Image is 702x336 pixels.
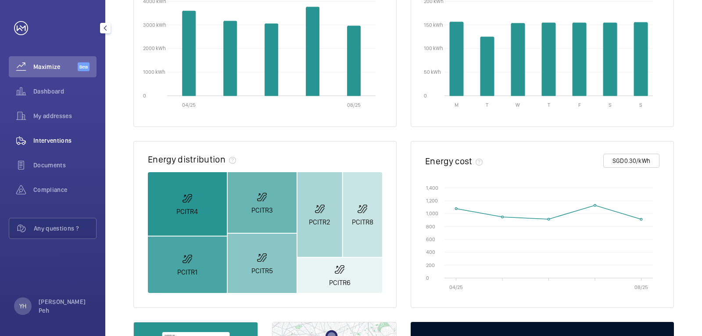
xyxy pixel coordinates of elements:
[33,161,97,170] span: Documents
[19,302,26,311] p: YH
[425,155,472,166] h2: Energy cost
[34,224,96,233] span: Any questions ?
[33,87,97,96] span: Dashboard
[347,26,361,96] path: 2025-08-01T00:00:00.000 2,962.45
[480,37,494,96] path: Tuesday 125.1
[78,62,90,71] span: Beta
[609,102,612,108] text: S
[634,284,648,290] text: 08/25
[542,23,555,96] path: Thursday 154.55
[511,23,525,96] path: Wednesday 153.05
[143,22,166,28] text: 3000 kWh
[424,45,443,51] text: 100 kWh
[603,154,659,168] button: SGD0.30/kWh
[634,22,648,96] path: Sunday 155.18
[306,7,319,96] path: 2025-07-01T00:00:00.000 3,761.96
[347,102,361,108] text: 08/25
[455,102,458,108] text: M
[143,69,165,75] text: 1000 kWh
[182,102,196,108] text: 04/25
[573,23,586,96] path: Friday 154.42
[516,102,520,108] text: W
[143,92,146,98] text: 0
[486,102,488,108] text: T
[639,102,642,108] text: S
[424,92,427,98] text: 0
[33,62,78,71] span: Maximize
[426,198,438,204] text: 1,200
[603,23,617,96] path: Saturday 154.85
[426,262,435,268] text: 200
[449,284,463,290] text: 04/25
[33,136,97,145] span: Interventions
[148,154,226,165] h2: Energy distribution
[426,275,429,281] text: 0
[39,297,91,315] p: [PERSON_NAME] Peh
[33,112,97,120] span: My addresses
[33,185,97,194] span: Compliance
[143,45,166,51] text: 2000 kWh
[424,69,441,75] text: 50 kWh
[548,102,550,108] text: T
[450,22,463,96] path: Monday 156.11
[265,24,278,96] path: 2025-06-01T00:00:00.000 3,048.43
[426,236,435,242] text: 600
[426,249,435,255] text: 400
[426,185,438,191] text: 1,400
[224,21,237,96] path: 2025-05-01T00:00:00.000 3,159.57
[426,210,438,217] text: 1,000
[183,11,196,96] path: 2025-04-01T00:00:00.000 3,589.56
[426,224,435,230] text: 800
[578,102,581,108] text: F
[424,22,443,28] text: 150 kWh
